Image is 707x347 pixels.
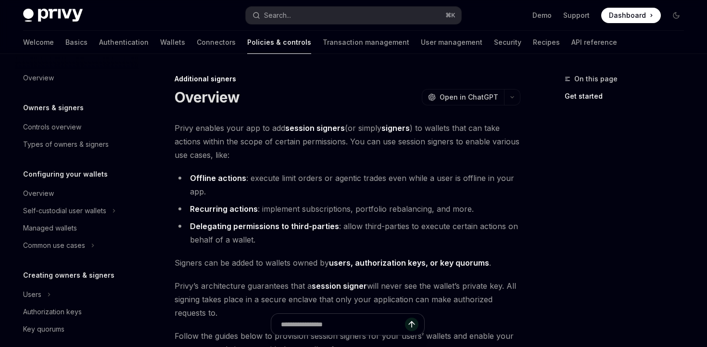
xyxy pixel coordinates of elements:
a: Overview [15,69,139,87]
div: Common use cases [23,240,85,251]
span: On this page [574,73,618,85]
div: Types of owners & signers [23,139,109,150]
h5: Creating owners & signers [23,270,114,281]
a: Policies & controls [247,31,311,54]
button: Toggle dark mode [669,8,684,23]
li: : execute limit orders or agentic trades even while a user is offline in your app. [175,171,520,198]
span: Signers can be added to wallets owned by . [175,256,520,270]
a: Authentication [99,31,149,54]
span: Privy enables your app to add (or simply ) to wallets that can take actions within the scope of c... [175,121,520,162]
h5: Configuring your wallets [23,168,108,180]
strong: session signer [312,281,367,291]
div: Overview [23,72,54,84]
span: ⌘ K [445,12,455,19]
img: dark logo [23,9,83,22]
strong: session signers [285,123,345,133]
a: users, authorization keys, or key quorums [329,258,489,268]
a: Managed wallets [15,219,139,237]
div: Self-custodial user wallets [23,205,106,217]
button: Send message [405,318,418,331]
li: : implement subscriptions, portfolio rebalancing, and more. [175,202,520,216]
a: Connectors [197,31,236,54]
strong: Offline actions [190,173,246,183]
button: Self-custodial user wallets [15,202,139,219]
div: Key quorums [23,323,64,335]
a: Demo [532,11,552,20]
button: Common use cases [15,237,139,254]
span: Open in ChatGPT [440,92,498,102]
strong: Delegating permissions to third-parties [190,221,339,231]
span: Dashboard [609,11,646,20]
a: Overview [15,185,139,202]
a: Controls overview [15,118,139,136]
a: User management [421,31,482,54]
a: Authorization keys [15,303,139,321]
button: Open in ChatGPT [422,89,504,105]
a: Security [494,31,521,54]
h1: Overview [175,89,240,106]
a: Basics [65,31,88,54]
a: API reference [571,31,617,54]
a: Transaction management [323,31,409,54]
li: : allow third-parties to execute certain actions on behalf of a wallet. [175,219,520,246]
a: Dashboard [601,8,661,23]
strong: Recurring actions [190,204,258,214]
button: Search...⌘K [246,7,461,24]
a: Welcome [23,31,54,54]
a: Recipes [533,31,560,54]
a: Types of owners & signers [15,136,139,153]
a: Wallets [160,31,185,54]
div: Authorization keys [23,306,82,318]
a: Key quorums [15,321,139,338]
input: Ask a question... [281,314,405,335]
strong: signers [381,123,410,133]
div: Search... [264,10,291,21]
a: Get started [565,89,692,104]
div: Overview [23,188,54,199]
span: Privy’s architecture guarantees that a will never see the wallet’s private key. All signing takes... [175,279,520,320]
a: Support [563,11,590,20]
div: Additional signers [175,74,520,84]
div: Users [23,289,41,300]
button: Users [15,286,139,303]
h5: Owners & signers [23,102,84,114]
div: Controls overview [23,121,81,133]
div: Managed wallets [23,222,77,234]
